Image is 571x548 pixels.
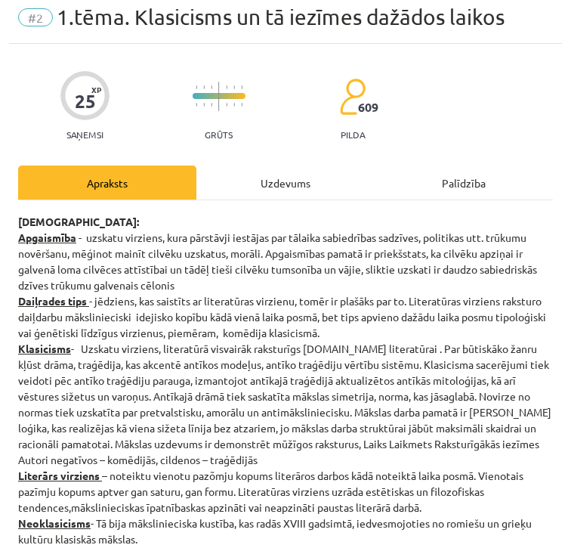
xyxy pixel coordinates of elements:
[226,103,227,107] img: icon-short-line-57e1e144782c952c97e751825c79c345078a6d821885a25fce030b3d8c18986b.svg
[358,101,378,114] span: 609
[218,82,220,111] img: icon-long-line-d9ea69661e0d244f92f715978eff75569469978d946b2353a9bb055b3ed8787d.svg
[18,294,87,308] strong: Daiļrades tips
[91,85,101,94] span: XP
[18,516,91,530] strong: Neoklasicisms
[18,231,76,244] u: Apgaismība
[196,166,375,200] div: Uzdevums
[57,5,505,29] span: 1.tēma. Klasicisms un tā iezīmes dažādos laikos
[375,166,553,200] div: Palīdzība
[75,91,96,112] div: 25
[18,469,100,482] strong: Literārs virziens
[203,103,205,107] img: icon-short-line-57e1e144782c952c97e751825c79c345078a6d821885a25fce030b3d8c18986b.svg
[241,85,242,89] img: icon-short-line-57e1e144782c952c97e751825c79c345078a6d821885a25fce030b3d8c18986b.svg
[233,103,235,107] img: icon-short-line-57e1e144782c952c97e751825c79c345078a6d821885a25fce030b3d8c18986b.svg
[196,103,197,107] img: icon-short-line-57e1e144782c952c97e751825c79c345078a6d821885a25fce030b3d8c18986b.svg
[18,342,71,355] strong: Klasicisms
[241,103,242,107] img: icon-short-line-57e1e144782c952c97e751825c79c345078a6d821885a25fce030b3d8c18986b.svg
[203,85,205,89] img: icon-short-line-57e1e144782c952c97e751825c79c345078a6d821885a25fce030b3d8c18986b.svg
[18,8,53,26] span: #2
[341,129,365,140] p: pilda
[18,166,196,200] div: Apraksts
[211,103,212,107] img: icon-short-line-57e1e144782c952c97e751825c79c345078a6d821885a25fce030b3d8c18986b.svg
[60,129,110,140] p: Saņemsi
[196,85,197,89] img: icon-short-line-57e1e144782c952c97e751825c79c345078a6d821885a25fce030b3d8c18986b.svg
[18,215,139,228] strong: [DEMOGRAPHIC_DATA]:
[205,129,233,140] p: Grūts
[226,85,227,89] img: icon-short-line-57e1e144782c952c97e751825c79c345078a6d821885a25fce030b3d8c18986b.svg
[339,78,366,116] img: students-c634bb4e5e11cddfef0936a35e636f08e4e9abd3cc4e673bd6f9a4125e45ecb1.svg
[233,85,235,89] img: icon-short-line-57e1e144782c952c97e751825c79c345078a6d821885a25fce030b3d8c18986b.svg
[211,85,212,89] img: icon-short-line-57e1e144782c952c97e751825c79c345078a6d821885a25fce030b3d8c18986b.svg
